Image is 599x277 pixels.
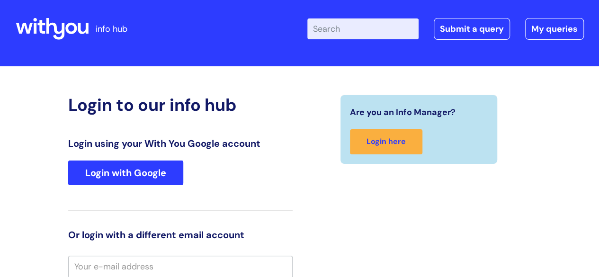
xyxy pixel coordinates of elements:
a: My queries [525,18,584,40]
span: Are you an Info Manager? [350,105,456,120]
a: Login here [350,129,422,154]
h3: Or login with a different email account [68,229,293,241]
input: Search [307,18,419,39]
a: Login with Google [68,161,183,185]
a: Submit a query [434,18,510,40]
h2: Login to our info hub [68,95,293,115]
p: info hub [96,21,127,36]
h3: Login using your With You Google account [68,138,293,149]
